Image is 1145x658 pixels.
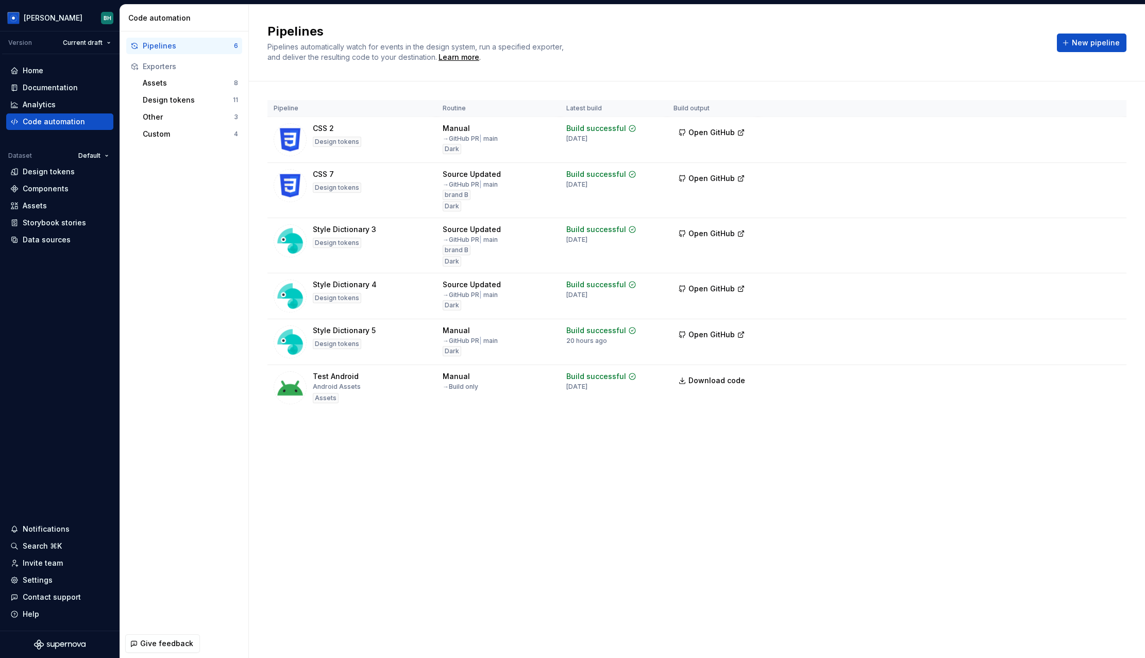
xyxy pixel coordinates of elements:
[443,144,461,154] div: Dark
[6,198,113,214] a: Assets
[673,371,752,390] a: Download code
[1072,38,1120,48] span: New pipeline
[443,346,461,356] div: Dark
[1057,34,1126,52] button: New pipeline
[313,137,361,147] div: Design tokens
[234,79,238,87] div: 8
[443,201,461,211] div: Dark
[23,235,71,245] div: Data sources
[6,232,113,248] a: Data sources
[439,52,479,62] a: Learn more
[58,36,115,50] button: Current draft
[23,218,86,228] div: Storybook stories
[437,54,481,61] span: .
[313,238,361,248] div: Design tokens
[479,236,482,243] span: |
[8,152,32,160] div: Dataset
[688,127,735,138] span: Open GitHub
[63,39,103,47] span: Current draft
[566,291,587,299] div: [DATE]
[128,13,244,23] div: Code automation
[443,224,501,235] div: Source Updated
[673,332,750,340] a: Open GitHub
[6,163,113,180] a: Design tokens
[443,291,498,299] div: → GitHub PR main
[566,236,587,244] div: [DATE]
[6,572,113,588] a: Settings
[74,149,113,163] button: Default
[6,538,113,554] button: Search ⌘K
[6,96,113,113] a: Analytics
[8,39,32,47] div: Version
[6,62,113,79] a: Home
[139,109,242,125] button: Other3
[566,383,587,391] div: [DATE]
[313,371,359,382] div: Test Android
[673,123,750,142] button: Open GitHub
[443,169,501,179] div: Source Updated
[143,78,234,88] div: Assets
[139,126,242,142] button: Custom4
[23,575,53,585] div: Settings
[313,325,376,336] div: Style Dictionary 5
[23,541,62,551] div: Search ⌘K
[23,65,43,76] div: Home
[566,224,626,235] div: Build successful
[436,100,560,117] th: Routine
[126,38,242,54] button: Pipelines6
[566,337,607,345] div: 20 hours ago
[566,180,587,189] div: [DATE]
[313,393,339,403] div: Assets
[23,100,56,110] div: Analytics
[139,75,242,91] button: Assets8
[6,606,113,622] button: Help
[6,589,113,605] button: Contact support
[479,337,482,344] span: |
[6,555,113,571] a: Invite team
[234,42,238,50] div: 6
[143,129,234,139] div: Custom
[443,190,470,200] div: brand B
[233,96,238,104] div: 11
[443,123,470,134] div: Manual
[267,100,436,117] th: Pipeline
[443,180,498,189] div: → GitHub PR main
[313,293,361,303] div: Design tokens
[443,279,501,290] div: Source Updated
[23,184,69,194] div: Components
[673,224,750,243] button: Open GitHub
[23,167,75,177] div: Design tokens
[143,95,233,105] div: Design tokens
[143,112,234,122] div: Other
[566,325,626,336] div: Build successful
[673,286,750,294] a: Open GitHub
[443,371,470,382] div: Manual
[688,375,745,386] span: Download code
[23,558,63,568] div: Invite team
[139,92,242,108] button: Design tokens11
[566,135,587,143] div: [DATE]
[267,42,566,61] span: Pipelines automatically watch for events in the design system, run a specified exporter, and deli...
[673,169,750,188] button: Open GitHub
[313,123,334,134] div: CSS 2
[125,634,200,653] button: Give feedback
[78,152,100,160] span: Default
[34,639,86,650] svg: Supernova Logo
[673,325,750,344] button: Open GitHub
[313,224,376,235] div: Style Dictionary 3
[23,592,81,602] div: Contact support
[479,135,482,142] span: |
[104,14,111,22] div: BH
[667,100,758,117] th: Build output
[7,12,20,24] img: 049812b6-2877-400d-9dc9-987621144c16.png
[24,13,82,23] div: [PERSON_NAME]
[443,337,498,345] div: → GitHub PR main
[6,180,113,197] a: Components
[443,236,498,244] div: → GitHub PR main
[234,130,238,138] div: 4
[443,325,470,336] div: Manual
